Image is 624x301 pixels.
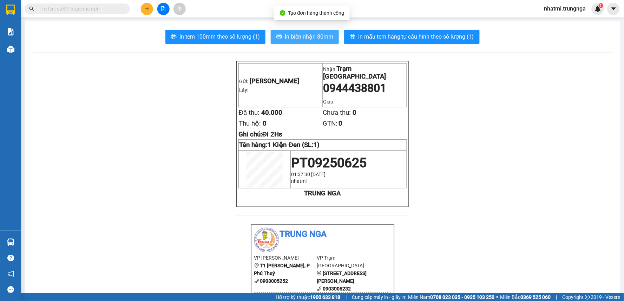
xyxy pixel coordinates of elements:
[344,30,480,44] button: printerIn mẫu tem hàng tự cấu hình theo số lượng (1)
[350,34,355,40] span: printer
[157,3,170,15] button: file-add
[310,294,340,300] strong: 1900 633 818
[291,178,307,184] span: nhatmi
[239,87,248,93] span: Lấy:
[39,5,121,13] input: Tìm tên, số ĐT hoặc mã đơn
[607,3,620,15] button: caret-down
[431,294,495,300] strong: 0708 023 035 - 0935 103 250
[177,6,182,11] span: aim
[317,286,322,291] span: phone
[556,293,557,301] span: |
[161,6,166,11] span: file-add
[585,295,590,300] span: copyright
[408,293,495,301] span: Miền Nam
[611,6,617,12] span: caret-down
[323,65,406,80] p: Nhận:
[7,46,14,53] img: warehouse-icon
[254,279,259,283] span: phone
[339,120,342,127] span: 0
[291,172,326,177] span: 01:37:30 [DATE]
[239,141,320,149] strong: Tên hàng:
[595,6,601,12] img: icon-new-feature
[7,28,14,35] img: solution-icon
[323,65,386,80] span: Trạm [GEOGRAPHIC_DATA]
[239,77,322,85] p: Gửi:
[317,271,322,276] span: environment
[262,131,282,138] span: Đi 2Hs
[145,6,150,11] span: plus
[285,32,333,41] span: In biên nhận 80mm
[165,30,265,44] button: printerIn tem 100mm theo số lượng (1)
[304,189,341,197] strong: TRUNG NGA
[358,32,474,41] span: In mẫu tem hàng tự cấu hình theo số lượng (1)
[7,286,14,293] span: message
[323,286,351,292] b: 0903005232
[239,109,260,116] span: Đã thu:
[500,293,551,301] span: Miền Bắc
[291,155,367,170] span: PT09250625
[353,109,356,116] span: 0
[323,109,351,116] span: Chưa thu:
[317,270,367,284] b: [STREET_ADDRESS][PERSON_NAME]
[352,293,407,301] span: Cung cấp máy in - giấy in:
[141,3,153,15] button: plus
[539,4,592,13] span: nhatmi.trungnga
[323,81,386,95] span: 0944438801
[261,109,282,116] span: 40.000
[346,293,347,301] span: |
[323,120,337,127] span: GTN:
[250,77,300,85] span: [PERSON_NAME]
[271,30,339,44] button: printerIn biên nhận 80mm
[276,293,340,301] span: Hỗ trợ kỹ thuật:
[599,3,604,8] sup: 1
[254,228,279,252] img: logo.jpg
[29,6,34,11] span: search
[263,120,267,127] span: 0
[288,10,344,16] span: Tạo đơn hàng thành công
[173,3,186,15] button: aim
[254,263,259,268] span: environment
[323,99,334,105] span: Giao:
[179,32,260,41] span: In tem 100mm theo số lượng (1)
[254,263,310,276] b: T1 [PERSON_NAME], P Phú Thuỷ
[260,278,288,284] b: 0903005252
[254,228,391,241] li: Trung Nga
[521,294,551,300] strong: 0369 525 060
[6,5,15,15] img: logo-vxr
[254,254,317,262] li: VP [PERSON_NAME]
[600,3,602,8] span: 1
[7,239,14,246] img: warehouse-icon
[238,131,282,138] span: Ghi chú:
[497,296,499,299] span: ⚪️
[268,141,320,149] span: 1 Kiện Đen (SL:
[7,255,14,261] span: question-circle
[239,120,261,127] span: Thu hộ:
[171,34,177,40] span: printer
[317,254,380,269] li: VP Trạm [GEOGRAPHIC_DATA]
[313,141,320,149] span: 1)
[276,34,282,40] span: printer
[280,10,285,16] span: check-circle
[7,270,14,277] span: notification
